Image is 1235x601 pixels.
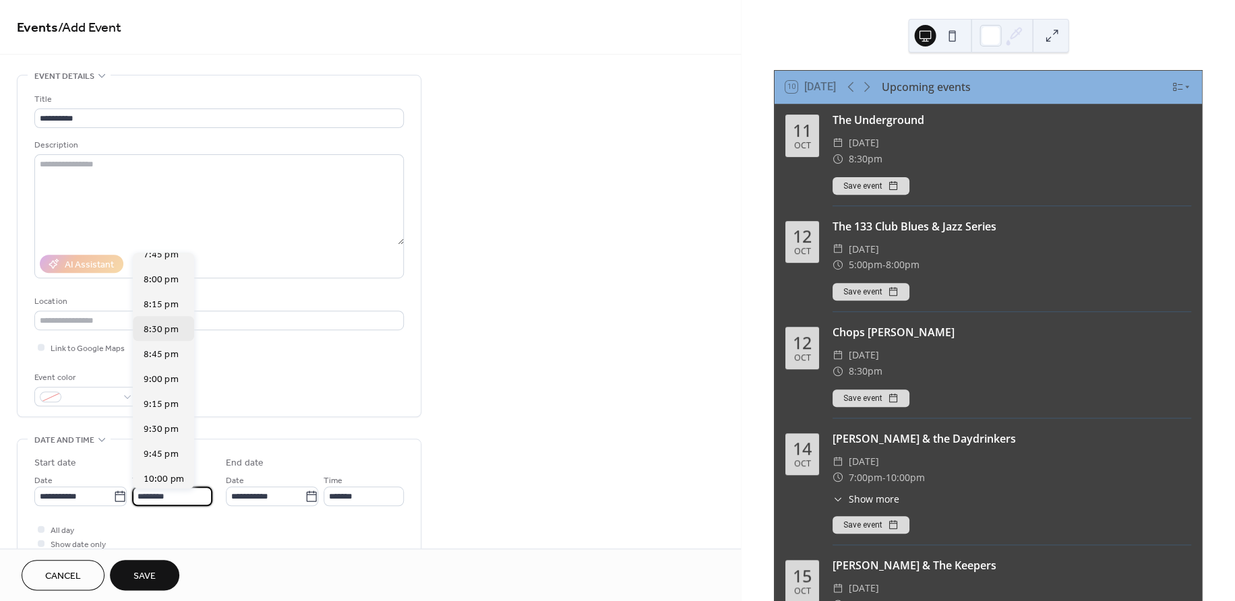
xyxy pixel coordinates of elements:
[226,474,244,488] span: Date
[794,587,811,596] div: Oct
[144,422,178,436] span: 9:30 pm
[849,151,882,167] span: 8:30pm
[793,228,812,245] div: 12
[833,218,1191,234] div: The 133 Club Blues & Jazz Series
[144,397,178,411] span: 9:15 pm
[849,363,882,379] span: 8:30pm
[144,247,178,261] span: 7:45 pm
[144,322,178,336] span: 8:30 pm
[833,347,843,363] div: ​
[34,433,94,447] span: Date and time
[34,69,94,84] span: Event details
[882,79,971,95] div: Upcoming events
[849,470,882,486] span: 7:00pm
[58,15,121,41] span: / Add Event
[133,569,156,583] span: Save
[833,177,909,195] button: Save event
[833,580,843,596] div: ​
[833,389,909,407] button: Save event
[34,474,53,488] span: Date
[833,492,843,506] div: ​
[144,372,178,386] span: 9:00 pm
[144,447,178,461] span: 9:45 pm
[849,347,879,363] span: [DATE]
[793,122,812,139] div: 11
[34,371,135,385] div: Event color
[324,474,342,488] span: Time
[833,453,843,470] div: ​
[886,470,925,486] span: 10:00pm
[833,151,843,167] div: ​
[793,567,812,584] div: 15
[849,241,879,257] span: [DATE]
[833,363,843,379] div: ​
[833,431,1191,447] div: [PERSON_NAME] & the Daydrinkers
[849,580,879,596] span: [DATE]
[882,257,886,273] span: -
[17,15,58,41] a: Events
[833,324,1191,340] div: Chops [PERSON_NAME]
[849,135,879,151] span: [DATE]
[833,257,843,273] div: ​
[144,272,178,286] span: 8:00 pm
[110,560,179,590] button: Save
[849,492,899,506] span: Show more
[226,456,264,470] div: End date
[144,347,178,361] span: 8:45 pm
[849,257,882,273] span: 5:00pm
[833,470,843,486] div: ​
[833,557,1191,573] div: [PERSON_NAME] & The Keepers
[833,135,843,151] div: ​
[51,342,125,356] span: Link to Google Maps
[22,560,104,590] button: Cancel
[34,456,76,470] div: Start date
[849,453,879,470] span: [DATE]
[793,334,812,351] div: 12
[886,257,920,273] span: 8:00pm
[45,569,81,583] span: Cancel
[132,474,151,488] span: Time
[833,492,899,506] button: ​Show more
[794,460,811,468] div: Oct
[833,283,909,300] button: Save event
[794,141,811,150] div: Oct
[144,472,183,486] span: 10:00 pm
[882,470,886,486] span: -
[793,440,812,457] div: 14
[34,92,401,106] div: Title
[794,354,811,362] div: Oct
[34,138,401,152] div: Description
[794,247,811,256] div: Oct
[833,516,909,534] button: Save event
[51,524,74,538] span: All day
[833,112,1191,128] div: The Underground
[144,297,178,311] span: 8:15 pm
[34,294,401,309] div: Location
[833,241,843,257] div: ​
[51,538,106,552] span: Show date only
